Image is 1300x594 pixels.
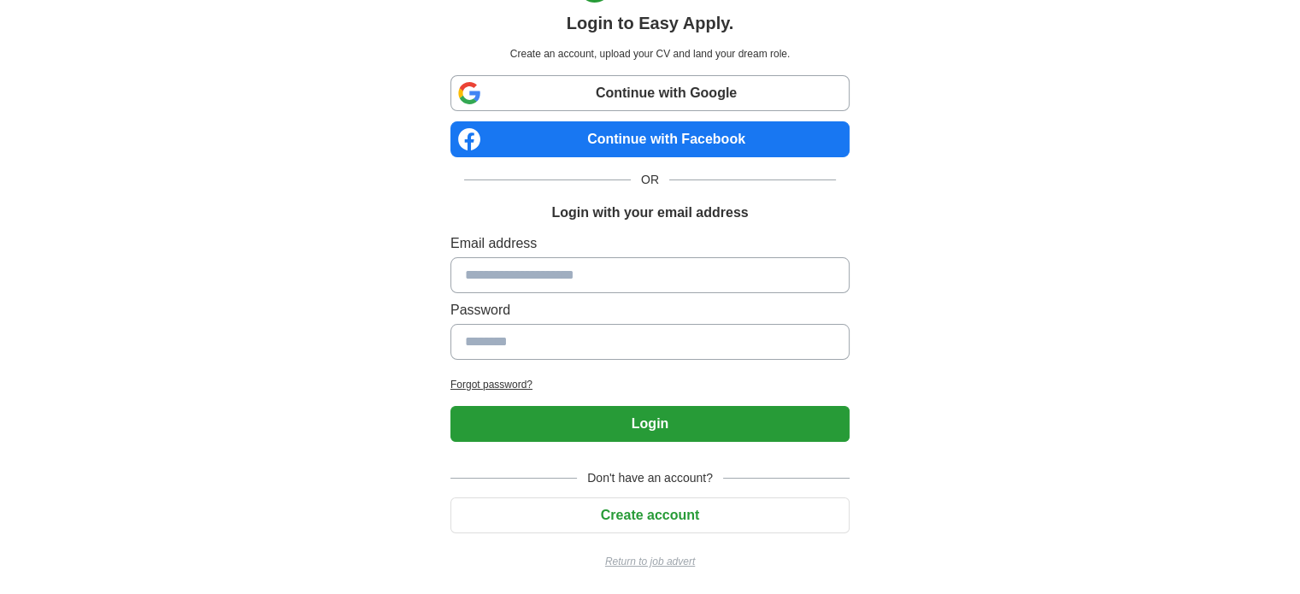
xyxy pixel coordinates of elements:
span: Don't have an account? [577,469,723,487]
a: Continue with Google [450,75,850,111]
button: Login [450,406,850,442]
span: OR [631,171,669,189]
a: Continue with Facebook [450,121,850,157]
a: Return to job advert [450,554,850,569]
a: Forgot password? [450,377,850,392]
a: Create account [450,508,850,522]
button: Create account [450,497,850,533]
p: Create an account, upload your CV and land your dream role. [454,46,846,62]
h1: Login with your email address [551,203,748,223]
label: Email address [450,233,850,254]
h1: Login to Easy Apply. [567,10,734,36]
label: Password [450,300,850,321]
